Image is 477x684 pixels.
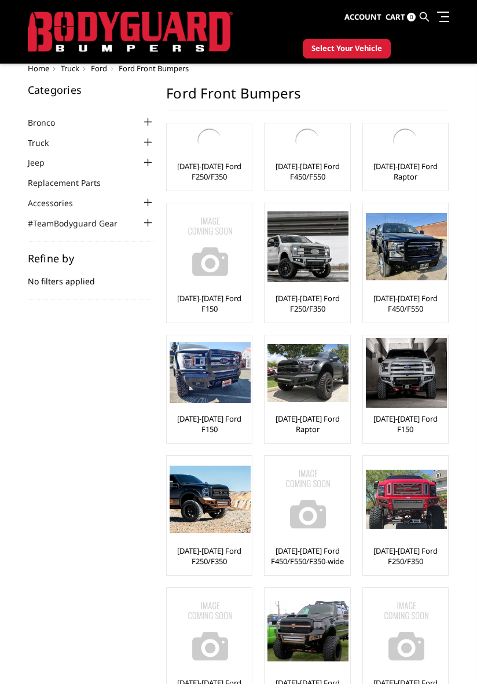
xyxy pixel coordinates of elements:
a: Bronco [28,116,69,129]
a: Cart 0 [386,2,416,33]
div: No filters applied [28,253,155,299]
a: [DATE]-[DATE] Ford F450/F550 [267,161,347,182]
img: No Image [267,459,348,540]
span: 0 [407,13,416,21]
span: Select Your Vehicle [311,43,382,54]
span: Cart [386,12,405,22]
img: BODYGUARD BUMPERS [28,12,233,52]
a: #TeamBodyguard Gear [28,217,132,229]
a: [DATE]-[DATE] Ford F250/F350 [366,546,445,566]
a: No Image [170,206,249,287]
a: [DATE]-[DATE] Ford F450/F550/F350-wide [267,546,347,566]
span: Ford Front Bumpers [119,63,189,74]
span: Account [344,12,381,22]
a: [DATE]-[DATE] Ford F450/F550 [366,293,445,314]
a: Truck [61,63,79,74]
a: Truck [28,137,63,149]
h5: Refine by [28,253,155,264]
a: [DATE]-[DATE] Ford F150 [170,414,249,434]
a: No Image [170,591,249,672]
a: Ford [91,63,107,74]
a: No Image [267,459,347,540]
a: Jeep [28,156,59,169]
a: [DATE]-[DATE] Ford F250/F350 [267,293,347,314]
a: [DATE]-[DATE] Ford F150 [170,293,249,314]
a: [DATE]-[DATE] Ford Raptor [366,161,445,182]
img: No Image [366,591,447,672]
a: Accessories [28,197,87,209]
h5: Categories [28,85,155,95]
button: Select Your Vehicle [303,39,391,58]
h1: Ford Front Bumpers [166,85,449,111]
img: No Image [170,206,251,287]
a: Account [344,2,381,33]
a: No Image [366,591,445,672]
a: [DATE]-[DATE] Ford F150 [366,414,445,434]
a: Replacement Parts [28,177,115,189]
a: [DATE]-[DATE] Ford Raptor [267,414,347,434]
a: [DATE]-[DATE] Ford F250/F350 [170,161,249,182]
a: Home [28,63,49,74]
img: No Image [170,591,251,672]
a: [DATE]-[DATE] Ford F250/F350 [170,546,249,566]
